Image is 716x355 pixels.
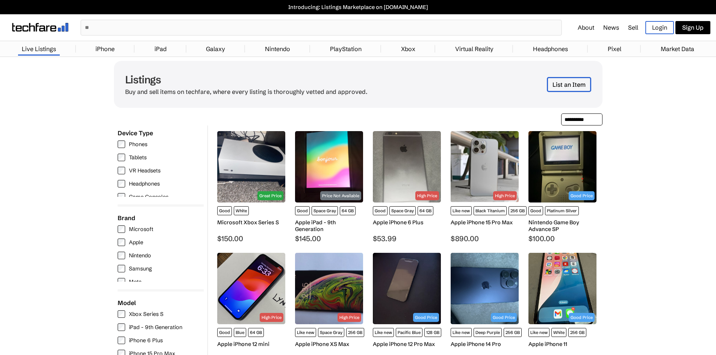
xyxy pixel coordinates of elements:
[217,219,285,226] div: Microsoft Xbox Series S
[118,337,125,344] input: iPhone 6 Plus
[645,21,674,34] a: Login
[118,265,200,272] label: Samsung
[675,21,710,34] a: Sign Up
[118,180,125,187] input: Headphones
[373,219,441,226] div: Apple iPhone 6 Plus
[551,328,566,337] span: White
[568,328,586,337] span: 256 GB
[92,41,118,56] a: iPhone
[118,239,200,246] label: Apple
[217,131,285,202] img: Microsoft - Xbox Series S
[451,41,497,56] a: Virtual Reality
[528,234,596,243] div: $100.00
[397,41,419,56] a: Xbox
[528,131,596,202] img: Nintendo - Game Boy Advance SP
[4,4,712,11] a: Introducing: Listings Marketplace on [DOMAIN_NAME]
[320,191,361,200] div: Price Not Available
[118,252,125,259] input: Nintendo
[389,206,416,215] span: Space Gray
[118,140,125,148] input: Phones
[118,180,200,187] label: Headphones
[118,323,125,331] input: iPad - 9th Generation
[217,253,285,324] img: Apple - iPhone 12 mini
[118,337,200,344] label: iPhone 6 Plus
[261,41,294,56] a: Nintendo
[260,313,283,322] div: High Price
[295,341,363,347] div: Apple iPhone XS Max
[491,313,517,322] div: Good Price
[125,73,368,86] h1: Listings
[217,206,232,215] span: Good
[373,328,394,337] span: Like new
[340,206,356,215] span: 64 GB
[217,341,285,347] div: Apple iPhone 12 mini
[118,225,125,233] input: Microsoft
[118,252,200,259] label: Nintendo
[493,191,517,200] div: High Price
[18,41,60,56] a: Live Listings
[118,140,200,148] label: Phones
[295,206,310,215] span: Good
[346,328,364,337] span: 256 GB
[151,41,170,56] a: iPad
[528,253,596,324] img: Apple - iPhone 11
[604,41,625,56] a: Pixel
[451,341,519,347] div: Apple iPhone 14 Pro
[118,265,125,272] input: Samsung
[373,234,441,243] div: $53.99
[509,206,527,215] span: 256 GB
[396,328,422,337] span: Pacific Blue
[118,154,125,161] input: Tablets
[12,23,68,32] img: techfare logo
[578,24,594,31] a: About
[326,41,365,56] a: PlayStation
[451,131,519,202] img: Apple - iPhone 15 Pro Max
[628,24,638,31] a: Sell
[373,206,388,215] span: Good
[528,341,596,347] div: Apple iPhone 11
[451,234,519,243] div: $890.00
[418,206,433,215] span: 64 GB
[217,328,232,337] span: Good
[295,219,363,233] div: Apple iPad - 9th Generation
[118,323,200,331] label: iPad - 9th Generation
[338,313,361,322] div: High Price
[234,328,246,337] span: Blue
[451,253,519,324] img: Apple - iPhone 14 Pro
[569,191,595,200] div: Good Price
[295,234,363,243] div: $145.00
[118,299,204,307] div: Model
[528,219,596,233] div: Nintendo Game Boy Advance SP
[118,239,125,246] input: Apple
[125,88,368,95] p: Buy and sell items on techfare, where every listing is thoroughly vetted and approved.
[248,328,264,337] span: 64 GB
[234,206,249,215] span: White
[295,328,316,337] span: Like new
[504,328,522,337] span: 256 GB
[529,41,572,56] a: Headphones
[295,131,363,202] img: Apple - iPad - 9th Generation
[657,41,698,56] a: Market Data
[373,341,441,347] div: Apple iPhone 12 Pro Max
[312,206,338,215] span: Space Gray
[415,191,439,200] div: High Price
[202,41,229,56] a: Galaxy
[257,191,283,200] div: Great Price
[118,310,125,318] input: Xbox Series S
[413,313,439,322] div: Good Price
[373,253,441,324] img: Apple - iPhone 12 Pro Max
[528,328,549,337] span: Like new
[118,278,200,286] label: Meta
[217,234,285,243] div: $150.00
[547,77,591,92] a: List an Item
[118,225,200,233] label: Microsoft
[118,193,200,201] label: Game Consoles
[118,278,125,286] input: Meta
[545,206,579,215] span: Platinum Silver
[118,214,204,222] div: Brand
[424,328,441,337] span: 128 GB
[451,206,472,215] span: Like new
[118,167,200,174] label: VR Headsets
[118,310,200,318] label: Xbox Series S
